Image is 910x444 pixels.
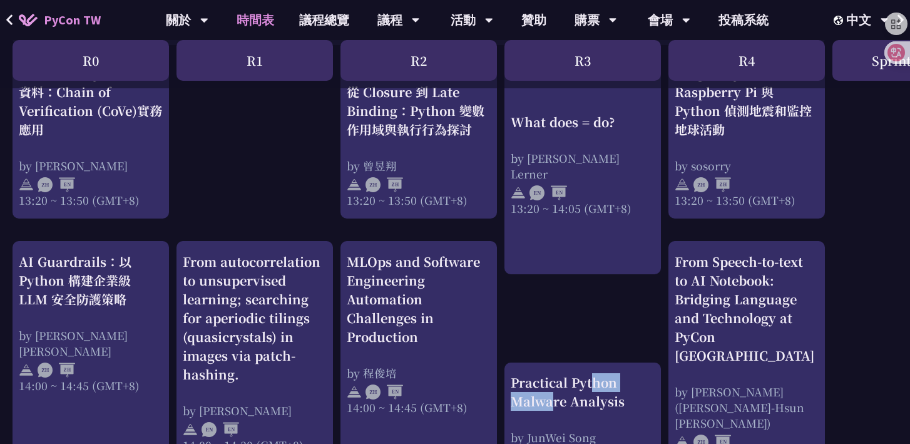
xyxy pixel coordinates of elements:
img: svg+xml;base64,PHN2ZyB4bWxucz0iaHR0cDovL3d3dy53My5vcmcvMjAwMC9zdmciIHdpZHRoPSIyNCIgaGVpZ2h0PSIyNC... [19,177,34,192]
div: 14:00 ~ 14:45 (GMT+8) [19,378,163,393]
div: 從 Closure 到 Late Binding：Python 變數作用域與執行行為探討 [347,83,491,139]
div: by [PERSON_NAME] [183,403,327,418]
img: ENEN.5a408d1.svg [529,185,567,200]
img: ENEN.5a408d1.svg [202,422,239,437]
div: From autocorrelation to unsupervised learning; searching for aperiodic tilings (quasicrystals) in... [183,252,327,384]
a: 以LLM攜手Python驗證資料：Chain of Verification (CoVe)實務應用 by [PERSON_NAME] 13:20 ~ 13:50 (GMT+8) [19,64,163,208]
a: 從 Closure 到 Late Binding：Python 變數作用域與執行行為探討 by 曾昱翔 13:20 ~ 13:50 (GMT+8) [347,64,491,208]
img: svg+xml;base64,PHN2ZyB4bWxucz0iaHR0cDovL3d3dy53My5vcmcvMjAwMC9zdmciIHdpZHRoPSIyNCIgaGVpZ2h0PSIyNC... [183,422,198,437]
div: by 程俊培 [347,365,491,381]
img: Home icon of PyCon TW 2025 [19,14,38,26]
div: From Speech-to-text to AI Notebook: Bridging Language and Technology at PyCon [GEOGRAPHIC_DATA] [675,252,819,365]
div: 13:20 ~ 13:50 (GMT+8) [675,192,819,208]
div: R1 [176,40,333,81]
img: ZHZH.38617ef.svg [38,363,75,378]
a: PyCon TW [6,4,113,36]
div: by [PERSON_NAME] Lerner [511,150,655,182]
div: 13:20 ~ 13:50 (GMT+8) [347,192,491,208]
div: R4 [668,40,825,81]
div: R0 [13,40,169,81]
img: ZHZH.38617ef.svg [693,177,731,192]
div: MLOps and Software Engineering Automation Challenges in Production [347,252,491,346]
div: What does = do? [511,113,655,132]
img: svg+xml;base64,PHN2ZyB4bWxucz0iaHR0cDovL3d3dy53My5vcmcvMjAwMC9zdmciIHdpZHRoPSIyNCIgaGVpZ2h0PSIyNC... [347,177,362,192]
img: ZHZH.38617ef.svg [366,177,403,192]
div: 14:00 ~ 14:45 (GMT+8) [347,400,491,415]
a: What does = do? by [PERSON_NAME] Lerner 13:20 ~ 14:05 (GMT+8) [511,64,655,264]
div: R3 [504,40,661,81]
img: svg+xml;base64,PHN2ZyB4bWxucz0iaHR0cDovL3d3dy53My5vcmcvMjAwMC9zdmciIHdpZHRoPSIyNCIgaGVpZ2h0PSIyNC... [19,363,34,378]
img: ZHEN.371966e.svg [366,385,403,400]
div: by sosorry [675,158,819,173]
img: ZHEN.371966e.svg [38,177,75,192]
div: by [PERSON_NAME]([PERSON_NAME]-Hsun [PERSON_NAME]) [675,384,819,431]
div: Practical Python Malware Analysis [511,373,655,411]
img: svg+xml;base64,PHN2ZyB4bWxucz0iaHR0cDovL3d3dy53My5vcmcvMjAwMC9zdmciIHdpZHRoPSIyNCIgaGVpZ2h0PSIyNC... [511,185,526,200]
div: 13:20 ~ 14:05 (GMT+8) [511,200,655,216]
a: Raspberry Shake - 用 Raspberry Pi 與 Python 偵測地震和監控地球活動 by sosorry 13:20 ~ 13:50 (GMT+8) [675,64,819,208]
span: PyCon TW [44,11,101,29]
div: 13:20 ~ 13:50 (GMT+8) [19,192,163,208]
img: Locale Icon [834,16,846,25]
div: by [PERSON_NAME] [19,158,163,173]
div: Raspberry Shake - 用 Raspberry Pi 與 Python 偵測地震和監控地球活動 [675,64,819,139]
div: AI Guardrails：以 Python 構建企業級 LLM 安全防護策略 [19,252,163,309]
div: 以LLM攜手Python驗證資料：Chain of Verification (CoVe)實務應用 [19,64,163,139]
div: by 曾昱翔 [347,158,491,173]
div: R2 [340,40,497,81]
img: svg+xml;base64,PHN2ZyB4bWxucz0iaHR0cDovL3d3dy53My5vcmcvMjAwMC9zdmciIHdpZHRoPSIyNCIgaGVpZ2h0PSIyNC... [675,177,690,192]
img: svg+xml;base64,PHN2ZyB4bWxucz0iaHR0cDovL3d3dy53My5vcmcvMjAwMC9zdmciIHdpZHRoPSIyNCIgaGVpZ2h0PSIyNC... [347,385,362,400]
div: by [PERSON_NAME] [PERSON_NAME] [19,328,163,359]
